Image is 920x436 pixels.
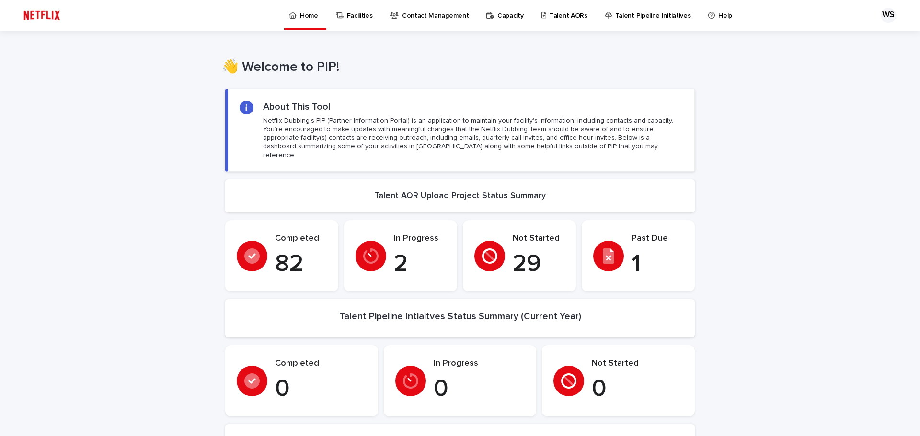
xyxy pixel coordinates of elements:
[222,59,691,76] h1: 👋 Welcome to PIP!
[275,358,367,369] p: Completed
[434,358,525,369] p: In Progress
[263,116,683,160] p: Netflix Dubbing's PIP (Partner Information Portal) is an application to maintain your facility's ...
[339,311,581,322] h2: Talent Pipeline Intiaitves Status Summary (Current Year)
[275,375,367,403] p: 0
[434,375,525,403] p: 0
[592,375,683,403] p: 0
[275,250,327,279] p: 82
[513,234,564,244] p: Not Started
[394,250,446,279] p: 2
[632,250,683,279] p: 1
[19,6,65,25] img: ifQbXi3ZQGMSEF7WDB7W
[263,101,331,112] h2: About This Tool
[275,234,327,244] p: Completed
[632,234,683,244] p: Past Due
[394,234,446,244] p: In Progress
[881,8,896,23] div: WS
[513,250,564,279] p: 29
[374,191,546,201] h2: Talent AOR Upload Project Status Summary
[592,358,683,369] p: Not Started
